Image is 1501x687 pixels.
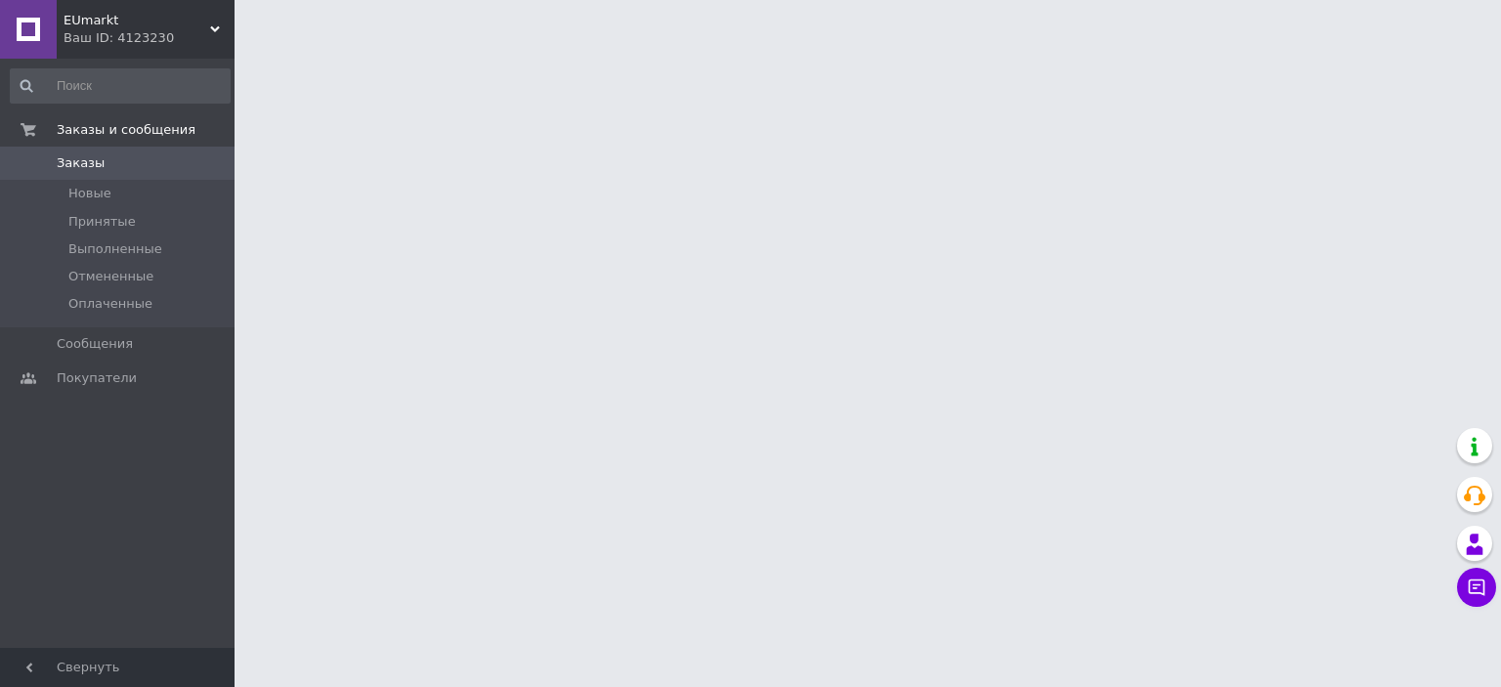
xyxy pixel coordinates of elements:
[68,185,111,202] span: Новые
[68,268,153,285] span: Отмененные
[1457,568,1496,607] button: Чат с покупателем
[10,68,231,104] input: Поиск
[68,295,152,313] span: Оплаченные
[57,335,133,353] span: Сообщения
[68,213,136,231] span: Принятые
[64,29,235,47] div: Ваш ID: 4123230
[57,154,105,172] span: Заказы
[57,121,195,139] span: Заказы и сообщения
[57,369,137,387] span: Покупатели
[68,240,162,258] span: Выполненные
[64,12,210,29] span: EUmarkt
